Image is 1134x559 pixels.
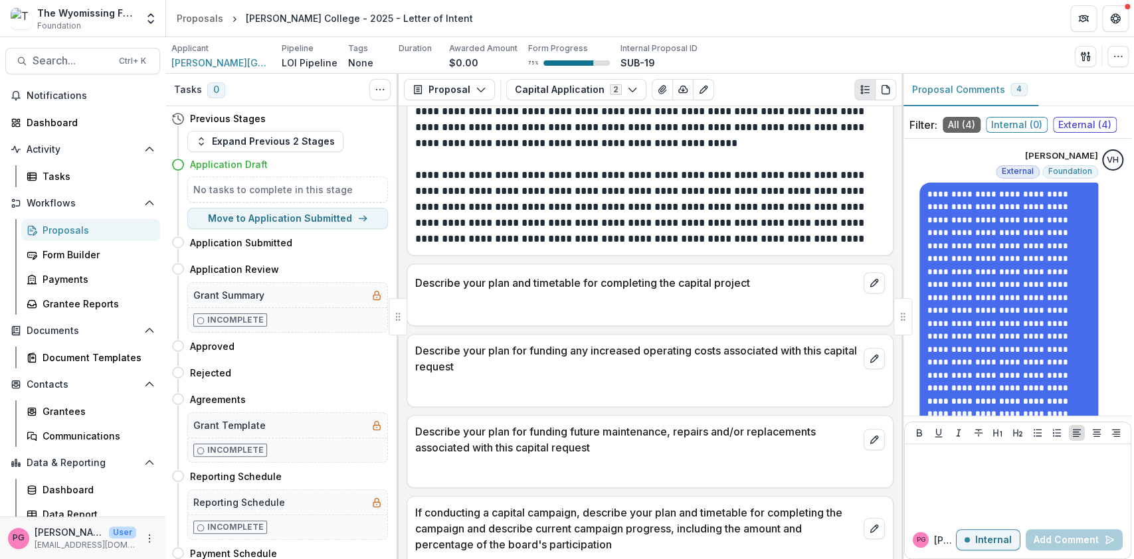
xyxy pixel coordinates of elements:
[1102,5,1129,32] button: Get Help
[21,425,160,447] a: Communications
[5,452,160,473] button: Open Data & Reporting
[207,314,264,326] p: Incomplete
[864,272,885,293] button: edit
[171,56,271,70] a: [PERSON_NAME][GEOGRAPHIC_DATA]
[207,82,225,98] span: 0
[190,339,235,353] h4: Approved
[956,529,1020,550] button: Internal
[21,219,160,241] a: Proposals
[1107,156,1119,165] div: Valeri Harteg
[399,42,432,54] p: Duration
[1002,167,1034,176] span: External
[13,534,25,542] div: Pat Giles
[11,8,32,29] img: The Wyomissing Foundation
[21,244,160,266] a: Form Builder
[43,223,149,237] div: Proposals
[5,193,160,214] button: Open Workflows
[193,288,264,302] h5: Grant Summary
[1025,149,1098,163] p: [PERSON_NAME]
[652,79,673,100] button: View Attached Files
[620,42,698,54] p: Internal Proposal ID
[931,425,947,441] button: Underline
[116,54,149,68] div: Ctrl + K
[21,268,160,290] a: Payments
[43,351,149,364] div: Document Templates
[5,85,160,106] button: Notifications
[171,9,478,28] nav: breadcrumb
[171,42,209,54] p: Applicant
[43,169,149,183] div: Tasks
[5,320,160,341] button: Open Documents
[43,297,149,311] div: Grantee Reports
[109,526,136,538] p: User
[917,536,925,543] div: Pat Giles
[177,11,223,25] div: Proposals
[975,534,1012,546] p: Internal
[190,392,246,406] h4: Agreements
[1026,529,1123,550] button: Add Comment
[528,42,588,54] p: Form Progress
[43,429,149,443] div: Communications
[21,293,160,315] a: Grantee Reports
[986,117,1048,133] span: Internal ( 0 )
[1030,425,1046,441] button: Bullet List
[21,400,160,422] a: Grantees
[282,56,337,70] p: LOI Pipeline
[43,483,149,497] div: Dashboard
[27,144,139,155] span: Activity
[620,56,655,70] p: SUB-19
[909,117,937,133] p: Filter:
[875,79,896,100] button: PDF view
[246,11,473,25] div: [PERSON_NAME] College - 2025 - Letter of Intent
[27,116,149,129] div: Dashboard
[27,379,139,390] span: Contacts
[506,79,646,100] button: Capital Application2
[449,56,478,70] p: $0.00
[27,325,139,337] span: Documents
[43,404,149,418] div: Grantees
[5,139,160,160] button: Open Activity
[5,112,160,133] a: Dashboard
[21,347,160,368] a: Document Templates
[1049,425,1065,441] button: Ordered List
[943,117,981,133] span: All ( 4 )
[1089,425,1105,441] button: Align Center
[404,79,495,100] button: Proposal
[1010,425,1026,441] button: Heading 2
[190,236,292,250] h4: Application Submitted
[190,157,268,171] h4: Application Draft
[43,248,149,262] div: Form Builder
[854,79,876,100] button: Plaintext view
[193,183,382,197] h5: No tasks to complete in this stage
[171,9,229,28] a: Proposals
[1053,117,1117,133] span: External ( 4 )
[1069,425,1085,441] button: Align Left
[415,343,858,374] p: Describe your plan for funding any increased operating costs associated with this capital request
[934,533,956,547] p: [PERSON_NAME]
[415,424,858,455] p: Describe your plan for funding future maintenance, repairs and/or replacements associated with th...
[190,262,279,276] h4: Application Review
[990,425,1006,441] button: Heading 1
[27,198,139,209] span: Workflows
[187,131,343,152] button: Expand Previous 2 Stages
[1070,5,1097,32] button: Partners
[27,457,139,469] span: Data & Reporting
[415,275,858,291] p: Describe your plan and timetable for completing the capital project
[5,48,160,74] button: Search...
[35,525,104,539] p: [PERSON_NAME]
[207,444,264,456] p: Incomplete
[43,507,149,521] div: Data Report
[190,366,231,380] h4: Rejected
[142,5,160,32] button: Open entity switcher
[864,518,885,539] button: edit
[190,469,282,483] h4: Reporting Schedule
[27,90,155,102] span: Notifications
[951,425,967,441] button: Italicize
[864,348,885,369] button: edit
[528,58,538,68] p: 75 %
[1108,425,1124,441] button: Align Right
[282,42,314,54] p: Pipeline
[901,74,1038,106] button: Proposal Comments
[693,79,714,100] button: Edit as form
